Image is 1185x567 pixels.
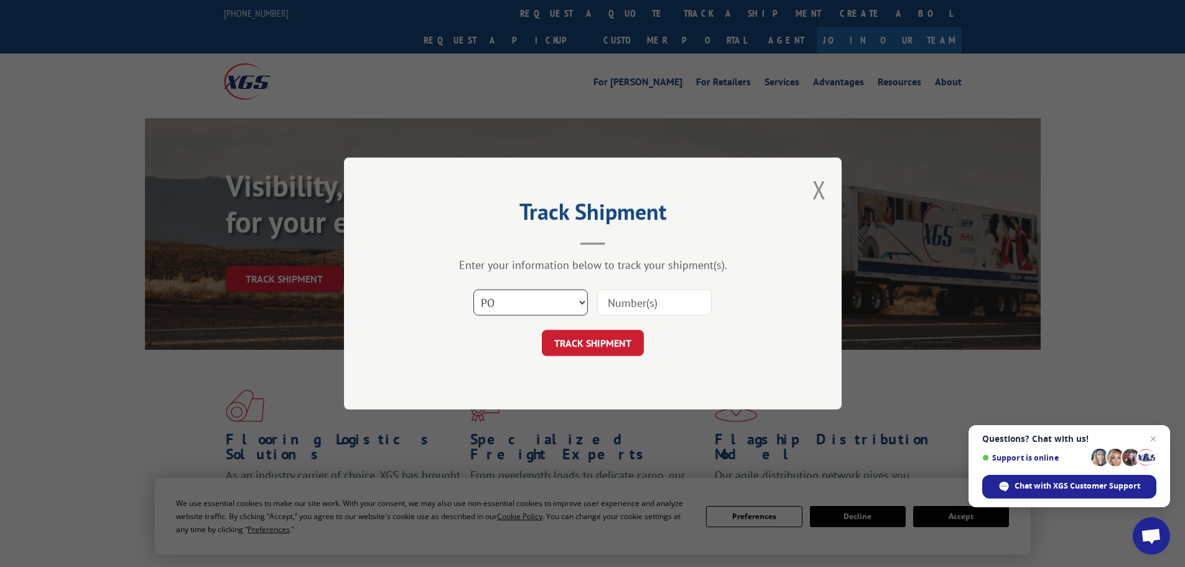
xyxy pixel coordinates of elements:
[542,330,644,356] button: TRACK SHIPMENT
[982,475,1156,499] div: Chat with XGS Customer Support
[1133,517,1170,555] div: Open chat
[406,203,779,227] h2: Track Shipment
[1015,480,1140,492] span: Chat with XGS Customer Support
[406,258,779,272] div: Enter your information below to track your shipment(s).
[597,289,712,316] input: Number(s)
[982,453,1087,462] span: Support is online
[1146,431,1161,446] span: Close chat
[812,173,826,206] button: Close modal
[982,434,1156,444] span: Questions? Chat with us!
